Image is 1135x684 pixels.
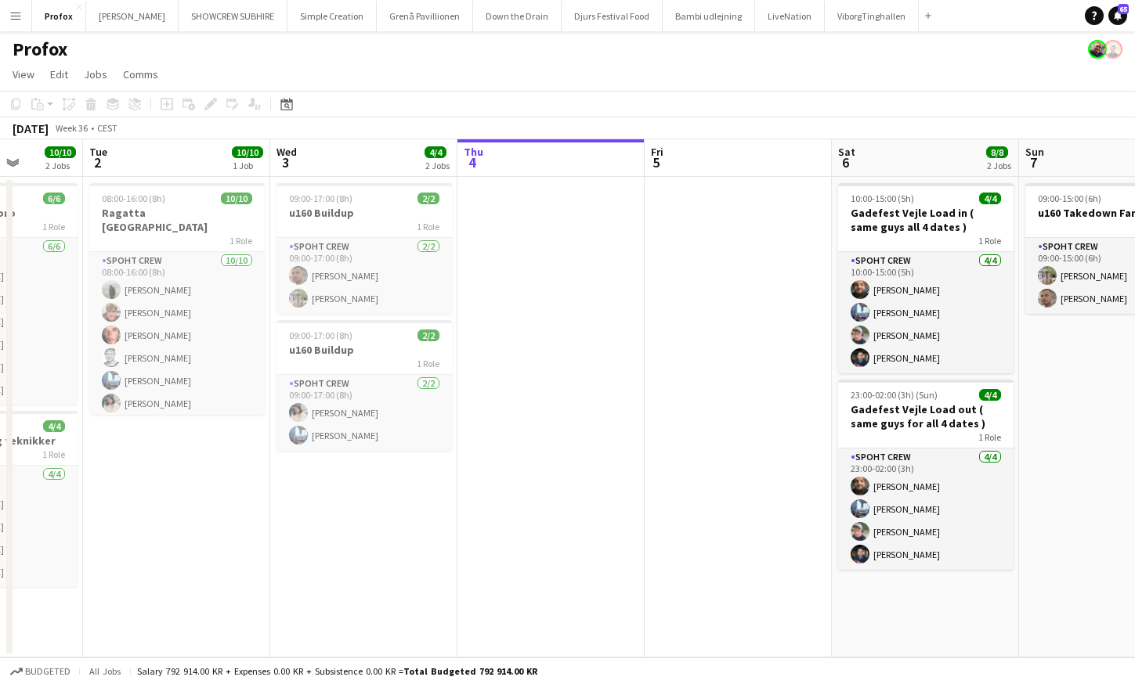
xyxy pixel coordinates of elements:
[417,358,439,369] span: 1 Role
[233,160,262,171] div: 1 Job
[13,67,34,81] span: View
[25,666,70,677] span: Budgeted
[1088,40,1107,59] app-user-avatar: Danny Tranekær
[277,183,452,314] app-job-card: 09:00-17:00 (8h)2/2u160 Buildup1 RoleSpoht Crew2/209:00-17:00 (8h)[PERSON_NAME][PERSON_NAME]
[838,252,1014,373] app-card-role: Spoht Crew4/410:00-15:00 (5h)[PERSON_NAME][PERSON_NAME][PERSON_NAME][PERSON_NAME]
[289,193,352,204] span: 09:00-17:00 (8h)
[825,1,919,31] button: ViborgTinghallen
[117,64,164,85] a: Comms
[87,153,107,171] span: 2
[425,160,450,171] div: 2 Jobs
[649,153,663,171] span: 5
[417,329,439,341] span: 2/2
[838,402,1014,430] h3: Gadefest Vejle Load out ( same guys for all 4 dates )
[43,193,65,204] span: 6/6
[464,145,483,159] span: Thu
[86,665,124,677] span: All jobs
[1025,145,1044,159] span: Sun
[978,235,1001,247] span: 1 Role
[13,121,49,136] div: [DATE]
[89,206,265,234] h3: Ragatta [GEOGRAPHIC_DATA]
[838,380,1014,570] app-job-card: 23:00-02:00 (3h) (Sun)4/4Gadefest Vejle Load out ( same guys for all 4 dates )1 RoleSpoht Crew4/4...
[230,235,252,247] span: 1 Role
[417,221,439,232] span: 1 Role
[461,153,483,171] span: 4
[838,183,1014,373] app-job-card: 10:00-15:00 (5h)4/4Gadefest Vejle Load in ( same guys all 4 dates )1 RoleSpoht Crew4/410:00-15:00...
[86,1,179,31] button: [PERSON_NAME]
[44,64,74,85] a: Edit
[89,183,265,415] app-job-card: 08:00-16:00 (8h)10/10Ragatta [GEOGRAPHIC_DATA]1 RoleSpoht Crew10/1008:00-16:00 (8h)[PERSON_NAME][...
[851,193,914,204] span: 10:00-15:00 (5h)
[43,420,65,432] span: 4/4
[45,160,75,171] div: 2 Jobs
[13,38,67,61] h1: Profox
[274,153,297,171] span: 3
[45,146,76,158] span: 10/10
[838,448,1014,570] app-card-role: Spoht Crew4/423:00-02:00 (3h)[PERSON_NAME][PERSON_NAME][PERSON_NAME][PERSON_NAME]
[377,1,473,31] button: Grenå Pavillionen
[417,193,439,204] span: 2/2
[6,64,41,85] a: View
[838,145,855,159] span: Sat
[986,146,1008,158] span: 8/8
[89,145,107,159] span: Tue
[651,145,663,159] span: Fri
[137,665,537,677] div: Salary 792 914.00 KR + Expenses 0.00 KR + Subsistence 0.00 KR =
[123,67,158,81] span: Comms
[277,206,452,220] h3: u160 Buildup
[562,1,663,31] button: Djurs Festival Food
[52,122,91,134] span: Week 36
[978,431,1001,443] span: 1 Role
[289,329,352,341] span: 09:00-17:00 (8h)
[425,146,446,158] span: 4/4
[836,153,855,171] span: 6
[987,160,1011,171] div: 2 Jobs
[1038,193,1101,204] span: 09:00-15:00 (6h)
[102,193,165,204] span: 08:00-16:00 (8h)
[979,193,1001,204] span: 4/4
[50,67,68,81] span: Edit
[838,206,1014,234] h3: Gadefest Vejle Load in ( same guys all 4 dates )
[403,665,537,677] span: Total Budgeted 792 914.00 KR
[277,375,452,451] app-card-role: Spoht Crew2/209:00-17:00 (8h)[PERSON_NAME][PERSON_NAME]
[232,146,263,158] span: 10/10
[277,320,452,451] app-job-card: 09:00-17:00 (8h)2/2u160 Buildup1 RoleSpoht Crew2/209:00-17:00 (8h)[PERSON_NAME][PERSON_NAME]
[277,145,297,159] span: Wed
[32,1,86,31] button: Profox
[8,663,73,680] button: Budgeted
[1108,6,1127,25] a: 65
[84,67,107,81] span: Jobs
[755,1,825,31] button: LiveNation
[42,221,65,232] span: 1 Role
[179,1,287,31] button: SHOWCREW SUBHIRE
[663,1,755,31] button: Bambi udlejning
[1023,153,1044,171] span: 7
[287,1,377,31] button: Simple Creation
[1104,40,1122,59] app-user-avatar: Armando NIkol Irom
[221,193,252,204] span: 10/10
[277,343,452,357] h3: u160 Buildup
[851,389,938,401] span: 23:00-02:00 (3h) (Sun)
[473,1,562,31] button: Down the Drain
[277,238,452,314] app-card-role: Spoht Crew2/209:00-17:00 (8h)[PERSON_NAME][PERSON_NAME]
[42,448,65,460] span: 1 Role
[89,252,265,509] app-card-role: Spoht Crew10/1008:00-16:00 (8h)[PERSON_NAME][PERSON_NAME][PERSON_NAME][PERSON_NAME][PERSON_NAME][...
[1118,4,1129,14] span: 65
[78,64,114,85] a: Jobs
[979,389,1001,401] span: 4/4
[97,122,117,134] div: CEST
